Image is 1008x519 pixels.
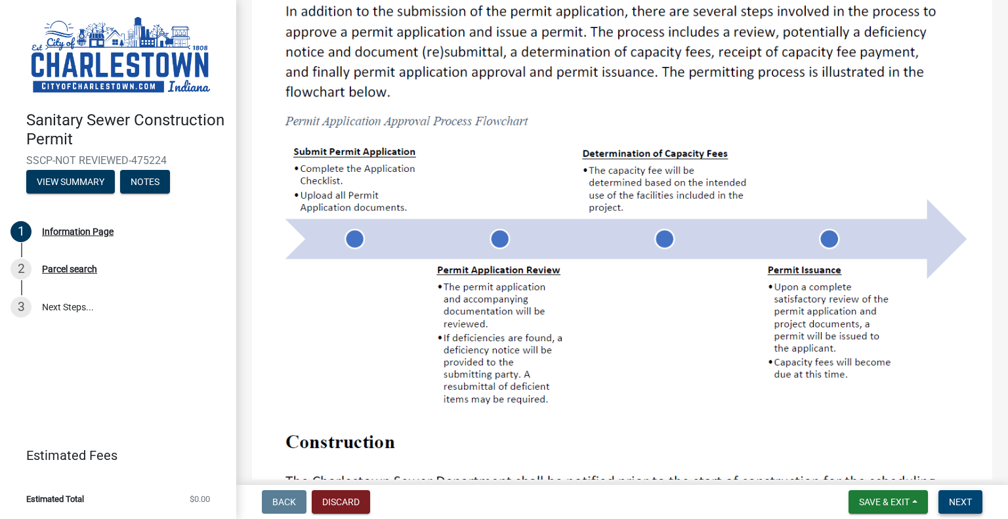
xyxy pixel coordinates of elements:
h4: Sanitary Sewer Construction Permit [26,111,226,149]
wm-modal-confirm: Summary [26,177,115,188]
div: Parcel search [42,264,97,274]
span: Estimated Total [26,495,84,503]
img: City of Charlestown, Indiana [26,14,215,97]
button: View Summary [26,170,115,194]
div: 3 [10,297,31,318]
span: Back [272,497,296,507]
button: Back [262,490,306,514]
button: Save & Exit [849,490,928,514]
button: Notes [120,170,170,194]
button: Next [938,490,982,514]
div: 2 [10,259,31,280]
div: 1 [10,221,31,242]
span: Next [949,497,972,507]
a: Estimated Fees [10,442,215,468]
button: Discard [312,490,370,514]
wm-modal-confirm: Notes [120,177,170,188]
span: Save & Exit [859,497,910,507]
span: SSCP-NOT REVIEWED-475224 [26,154,210,167]
div: Information Page [42,227,114,236]
span: $0.00 [190,495,210,503]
